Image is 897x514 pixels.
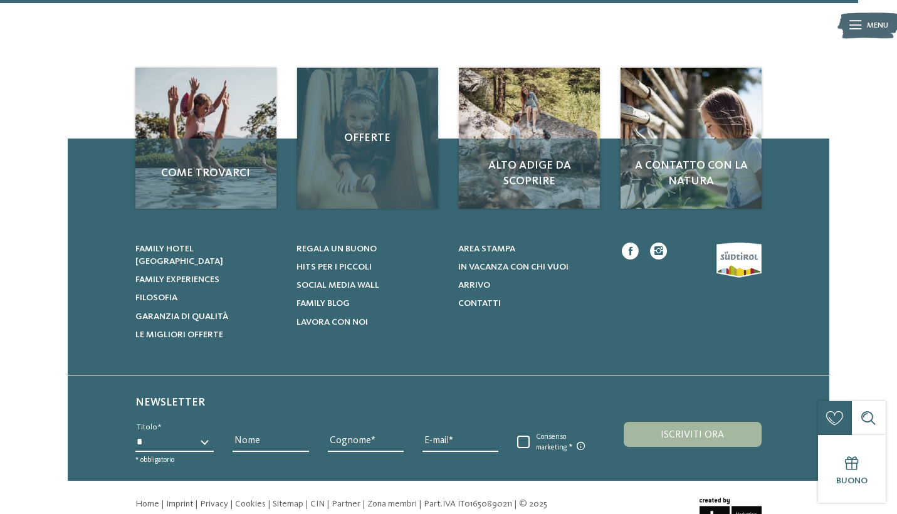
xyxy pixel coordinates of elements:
a: Sitemap [273,500,303,508]
span: Part.IVA IT01650890211 [424,500,512,508]
a: Privacy [200,500,228,508]
span: Come trovarci [147,165,265,181]
span: Newsletter [135,397,205,408]
a: Mercatini di Natale in Alto Adige: magia pura A contatto con la natura [621,68,761,208]
a: Family hotel [GEOGRAPHIC_DATA] [135,243,283,268]
a: Area stampa [458,243,606,255]
a: Arrivo [458,279,606,291]
a: Family Blog [296,297,444,310]
a: In vacanza con chi vuoi [458,261,606,273]
span: Arrivo [458,281,490,290]
a: Filosofia [135,291,283,304]
span: Family Blog [296,299,350,308]
span: | [362,500,365,508]
span: | [305,500,308,508]
span: Le migliori offerte [135,330,223,339]
span: | [268,500,271,508]
span: © 2025 [519,500,547,508]
img: Mercatini di Natale in Alto Adige: magia pura [621,68,761,208]
a: Lavora con noi [296,316,444,328]
a: CIN [310,500,325,508]
a: Mercatini di Natale in Alto Adige: magia pura Alto Adige da scoprire [459,68,599,208]
span: Hits per i piccoli [296,263,372,271]
span: In vacanza con chi vuoi [458,263,569,271]
button: Iscriviti ora [624,422,762,447]
a: Zona membri [367,500,417,508]
span: Iscriviti ora [661,430,724,440]
span: Garanzia di qualità [135,312,228,321]
span: Consenso marketing [530,433,595,453]
img: Mercatini di Natale in Alto Adige: magia pura [459,68,599,208]
span: Regala un buono [296,244,377,253]
span: | [327,500,330,508]
a: Social Media Wall [296,279,444,291]
a: Le migliori offerte [135,328,283,341]
a: Mercatini di Natale in Alto Adige: magia pura Come trovarci [135,68,276,208]
span: Alto Adige da scoprire [470,158,588,189]
a: Family experiences [135,273,283,286]
span: Buono [836,476,868,485]
span: * obbligatorio [135,456,174,464]
span: Contatti [458,299,501,308]
span: Social Media Wall [296,281,379,290]
span: | [161,500,164,508]
a: Imprint [166,500,193,508]
a: Mercatini di Natale in Alto Adige: magia pura Offerte [297,68,438,208]
a: Regala un buono [296,243,444,255]
span: Area stampa [458,244,515,253]
span: Offerte [308,130,426,146]
span: Family experiences [135,275,219,284]
span: Filosofia [135,293,177,302]
a: Home [135,500,159,508]
span: A contatto con la natura [632,158,750,189]
a: Partner [332,500,360,508]
span: | [514,500,517,508]
span: | [419,500,422,508]
a: Buono [818,435,886,503]
a: Hits per i piccoli [296,261,444,273]
span: Family hotel [GEOGRAPHIC_DATA] [135,244,223,266]
a: Contatti [458,297,606,310]
a: Cookies [235,500,266,508]
a: Garanzia di qualità [135,310,283,323]
span: | [230,500,233,508]
span: | [195,500,198,508]
img: Mercatini di Natale in Alto Adige: magia pura [135,68,276,208]
span: Lavora con noi [296,318,368,327]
